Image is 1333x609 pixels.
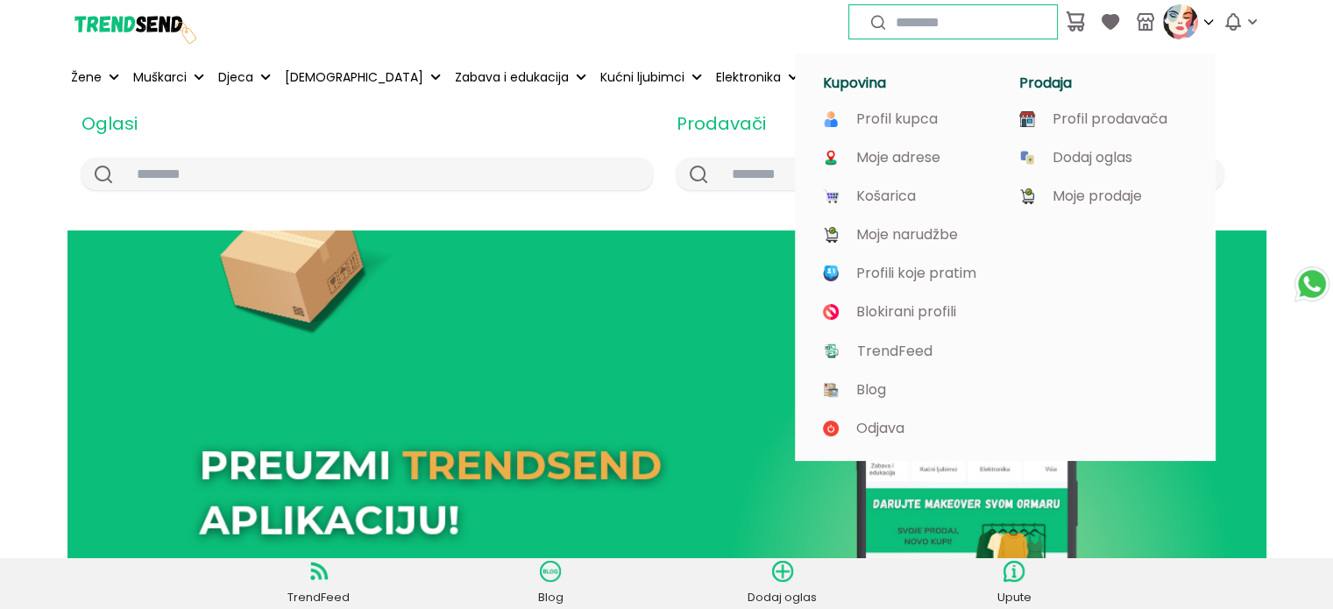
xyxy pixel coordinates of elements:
p: Upute [975,589,1053,606]
a: Moje narudžbe [823,227,991,243]
a: Dodaj oglas [743,561,822,606]
a: Košarica [823,188,991,204]
img: image [823,188,839,204]
button: [DEMOGRAPHIC_DATA] [281,58,444,96]
h1: Prodaja [1019,74,1195,92]
p: Profil kupca [856,111,938,127]
p: Profili koje pratim [856,266,976,281]
p: [DEMOGRAPHIC_DATA] [285,68,423,87]
a: TrendFeed [823,343,991,359]
a: Blog [823,382,991,398]
p: Profil prodavača [1053,111,1167,127]
p: TrendFeed [280,589,358,606]
p: Djeca [218,68,253,87]
button: Zabava i edukacija [451,58,590,96]
img: image [823,111,839,127]
h1: Kupovina [823,74,998,92]
p: Košarica [856,188,916,204]
p: Moje prodaje [1053,188,1142,204]
button: Elektronika [713,58,802,96]
img: image [823,150,839,166]
a: Profili koje pratim [823,266,991,281]
img: image [823,304,839,320]
p: Elektronika [716,68,781,87]
img: image [1019,150,1035,166]
p: Zabava i edukacija [455,68,569,87]
p: Kućni ljubimci [600,68,684,87]
a: Profil kupca [823,111,991,127]
a: TrendFeed [280,561,358,606]
button: Muškarci [130,58,208,96]
img: profile picture [1163,4,1198,39]
img: image [1019,188,1035,204]
img: image [823,343,840,359]
img: image [1019,111,1035,127]
p: Blokirani profili [856,304,956,320]
p: Blog [511,589,590,606]
p: Moje adrese [856,150,940,166]
button: Djeca [215,58,274,96]
img: image [823,227,839,243]
img: image [823,382,839,398]
img: image [823,266,839,281]
img: image [823,421,839,436]
a: Moje prodaje [1019,188,1188,204]
a: Moje adrese [823,150,991,166]
h2: Prodavači [677,110,1224,137]
p: Moje narudžbe [856,227,958,243]
h2: Oglasi [82,110,653,137]
p: TrendFeed [857,343,932,359]
a: Blog [511,561,590,606]
button: Kućni ljubimci [597,58,705,96]
a: Profil prodavača [1019,111,1188,127]
p: Dodaj oglas [743,589,822,606]
a: Upute [975,561,1053,606]
p: Muškarci [133,68,187,87]
p: Odjava [856,421,904,436]
p: Blog [856,382,886,398]
p: Dodaj oglas [1053,150,1132,166]
button: Žene [67,58,123,96]
a: Dodaj oglas [1019,150,1188,166]
p: Žene [71,68,102,87]
a: Blokirani profili [823,304,991,320]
